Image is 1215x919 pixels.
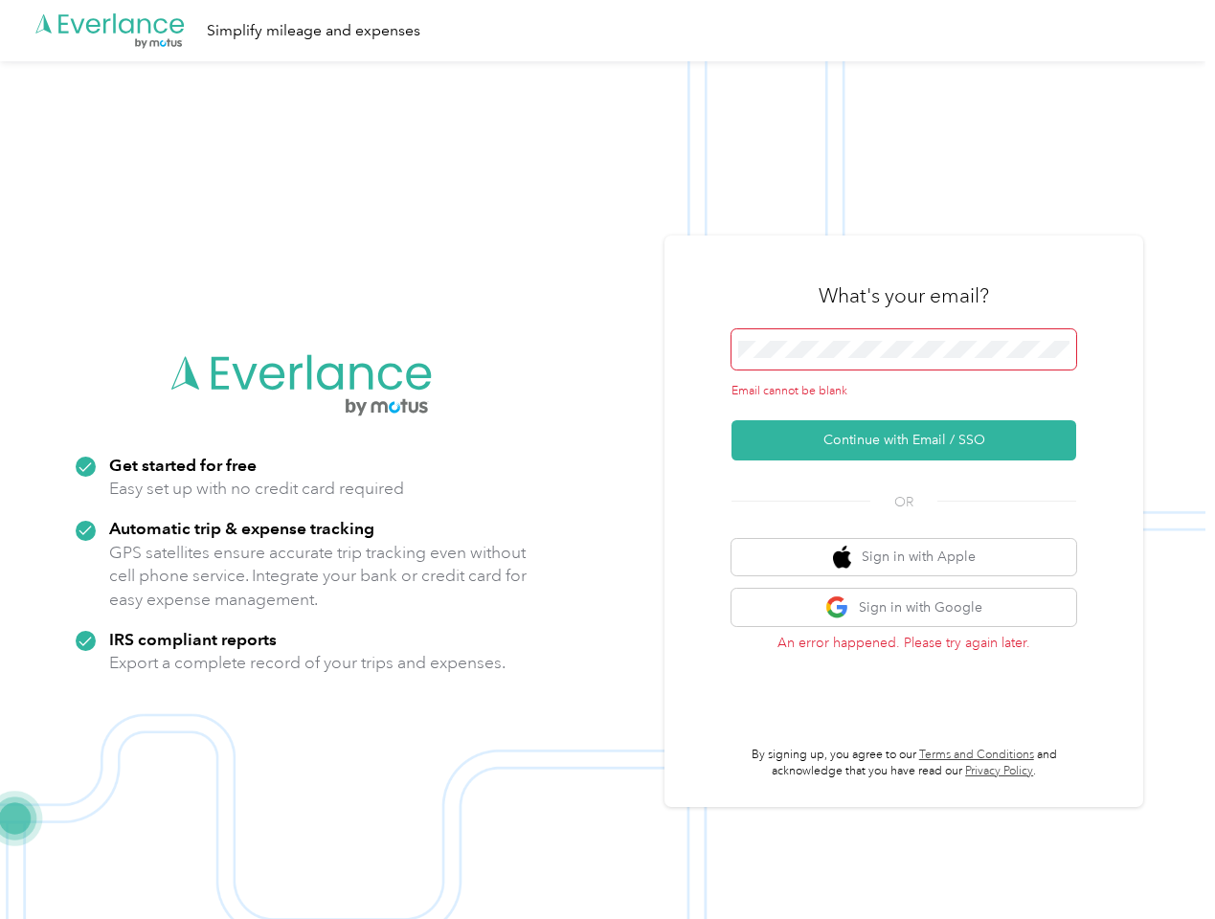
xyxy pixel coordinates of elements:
[731,747,1076,780] p: By signing up, you agree to our and acknowledge that you have read our .
[109,629,277,649] strong: IRS compliant reports
[731,633,1076,653] p: An error happened. Please try again later.
[919,748,1034,762] a: Terms and Conditions
[870,492,937,512] span: OR
[731,420,1076,460] button: Continue with Email / SSO
[833,546,852,570] img: apple logo
[819,282,989,309] h3: What's your email?
[207,19,420,43] div: Simplify mileage and expenses
[109,518,374,538] strong: Automatic trip & expense tracking
[731,589,1076,626] button: google logoSign in with Google
[731,539,1076,576] button: apple logoSign in with Apple
[825,595,849,619] img: google logo
[109,541,528,612] p: GPS satellites ensure accurate trip tracking even without cell phone service. Integrate your bank...
[109,477,404,501] p: Easy set up with no credit card required
[109,455,257,475] strong: Get started for free
[965,764,1033,778] a: Privacy Policy
[731,383,1076,400] div: Email cannot be blank
[109,651,506,675] p: Export a complete record of your trips and expenses.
